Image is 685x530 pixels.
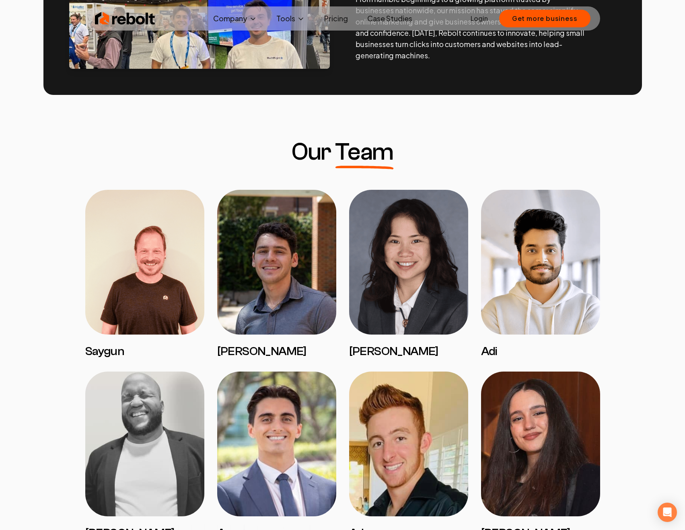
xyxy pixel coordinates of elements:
div: Open Intercom Messenger [658,503,677,522]
a: Case Studies [361,10,419,27]
img: Saygun [85,190,204,335]
a: Pricing [318,10,354,27]
span: Team [335,140,393,164]
h3: [PERSON_NAME] [217,344,336,359]
button: Get more business [499,10,590,27]
img: AJ [349,372,468,516]
img: Delfina [481,372,600,516]
h3: Adi [481,344,600,359]
img: Haley [349,190,468,335]
img: Adi [481,190,600,335]
button: Tools [270,10,311,27]
img: Avan [217,372,336,516]
img: Mitchell [217,190,336,335]
h3: [PERSON_NAME] [349,344,468,359]
img: Rebolt Logo [95,10,155,27]
a: Login [471,14,488,23]
h3: Our [292,140,393,164]
button: Company [207,10,263,27]
h3: Saygun [85,344,204,359]
img: Denis [85,372,204,516]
